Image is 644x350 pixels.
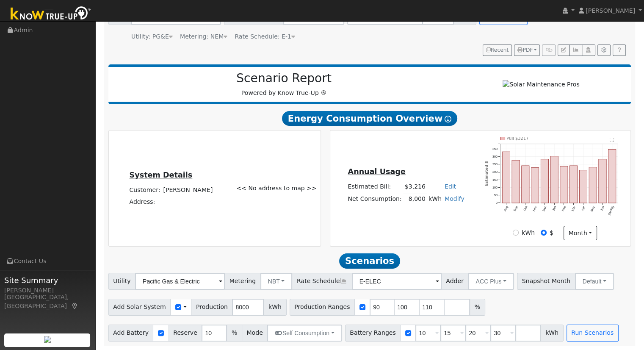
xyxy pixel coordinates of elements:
span: Add Solar System [108,299,171,316]
u: Annual Usage [348,167,405,176]
div: << No address to map >> [232,137,319,240]
img: Know True-Up [6,5,95,24]
img: Solar Maintenance Pros [503,80,579,89]
rect: onclick="" [570,166,578,203]
td: Net Consumption: [346,193,403,205]
span: Scenarios [339,253,400,269]
text: Mar [571,205,577,212]
text: Estimated $ [485,161,489,186]
button: Edit User [558,44,569,56]
input: kWh [513,230,519,236]
input: $ [541,230,547,236]
text: May [590,205,596,212]
rect: onclick="" [512,160,520,203]
text: 100 [492,186,498,189]
span: Rate Schedule [292,273,352,290]
rect: onclick="" [589,167,597,203]
rect: onclick="" [580,170,587,203]
span: kWh [263,299,286,316]
text: [DATE] [608,206,615,216]
text: 300 [492,155,498,158]
span: % [227,325,242,342]
button: NBT [260,273,293,290]
text: Dec [542,205,548,212]
text:  [610,137,615,142]
rect: onclick="" [502,152,510,203]
text: Jun [600,206,605,212]
span: Production [191,299,232,316]
button: month [564,226,597,240]
div: [GEOGRAPHIC_DATA], [GEOGRAPHIC_DATA] [4,293,91,311]
span: kWh [540,325,563,342]
text: Feb [561,206,567,212]
text: 250 [492,162,498,166]
a: Map [71,303,79,309]
text: 50 [494,193,498,197]
text: 200 [492,170,498,174]
span: Utility [108,273,136,290]
span: Site Summary [4,275,91,286]
button: Settings [597,44,611,56]
td: Estimated Bill: [346,181,403,193]
button: Default [575,273,614,290]
span: Mode [242,325,268,342]
span: [PERSON_NAME] [586,7,635,14]
span: Adder [441,273,469,290]
td: 8,000 [403,193,427,205]
a: Help Link [613,44,626,56]
span: Production Ranges [290,299,355,316]
rect: onclick="" [561,166,568,203]
span: Metering [224,273,261,290]
i: Show Help [445,116,451,122]
td: $3,216 [403,181,427,193]
span: PDF [517,47,533,53]
td: Customer: [128,184,162,196]
text: Apr [581,205,586,211]
label: kWh [522,228,535,237]
text: Oct [523,206,528,211]
button: ACC Plus [468,273,514,290]
text: 150 [492,178,498,181]
span: Snapshot Month [517,273,575,290]
div: [PERSON_NAME] [4,286,91,295]
rect: onclick="" [522,166,529,203]
text: Sep [513,206,519,212]
h2: Scenario Report [117,71,451,86]
text: Nov [532,205,538,212]
button: Run Scenarios [567,325,619,342]
text: Aug [503,206,509,212]
a: Edit [445,183,456,190]
img: retrieve [44,336,51,343]
button: Self Consumption [267,325,342,342]
rect: onclick="" [541,159,549,203]
text: Jan [552,206,557,212]
button: PDF [514,44,540,56]
td: Address: [128,196,162,208]
span: Battery Ranges [345,325,401,342]
rect: onclick="" [551,156,558,203]
div: Metering: NEM [180,32,227,41]
button: Login As [582,44,595,56]
span: Reserve [169,325,202,342]
rect: onclick="" [531,167,539,203]
td: [PERSON_NAME] [162,184,214,196]
label: $ [550,228,553,237]
text: 350 [492,147,498,150]
rect: onclick="" [599,159,607,203]
input: Select a Utility [135,273,225,290]
rect: onclick="" [609,149,616,203]
u: System Details [129,171,192,179]
a: Modify [445,195,464,202]
div: Utility: PG&E [131,32,173,41]
div: Powered by Know True-Up ® [113,71,456,97]
span: Alias: None [235,33,295,40]
span: % [470,299,485,316]
span: Energy Consumption Overview [282,111,457,126]
button: Recent [483,44,512,56]
text: Pull $3217 [507,136,529,141]
text: 0 [496,201,498,205]
button: Multi-Series Graph [569,44,582,56]
span: Add Battery [108,325,154,342]
td: kWh [427,193,443,205]
input: Select a Rate Schedule [352,273,442,290]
